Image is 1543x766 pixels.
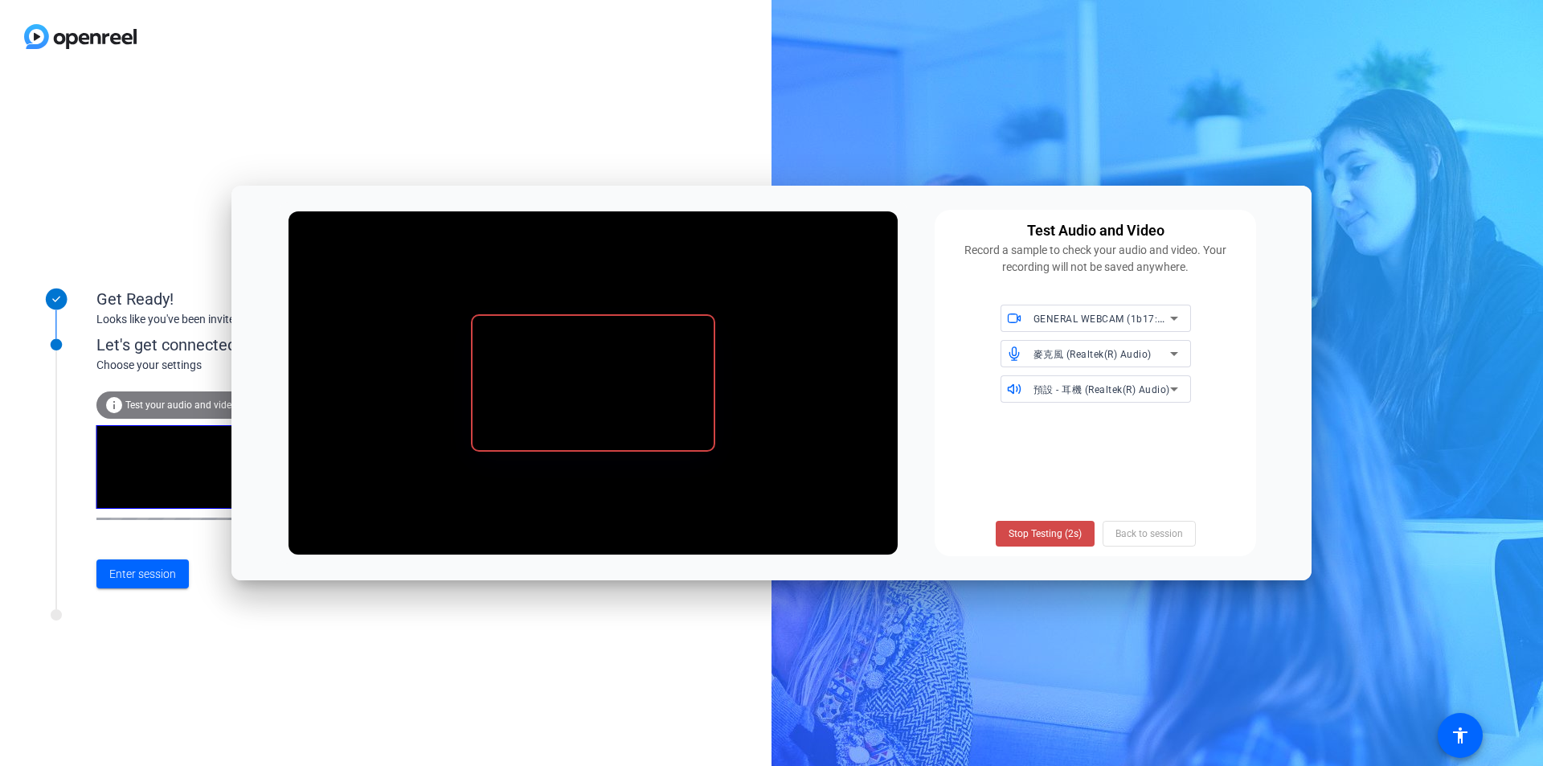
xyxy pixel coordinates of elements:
mat-icon: accessibility [1451,726,1470,745]
div: Test Audio and Video [1027,219,1164,242]
span: GENERAL WEBCAM (1b17:0211) [1033,312,1185,325]
div: Looks like you've been invited to join [96,311,418,328]
div: Record a sample to check your audio and video. Your recording will not be saved anywhere. [944,242,1246,276]
div: Get Ready! [96,287,418,311]
span: Stop Testing (2s) [1009,526,1082,541]
span: 麥克風 (Realtek(R) Audio) [1033,349,1152,360]
div: Choose your settings [96,357,451,374]
span: 預設 - 耳機 (Realtek(R) Audio) [1033,384,1170,395]
span: Test your audio and video [125,399,237,411]
button: Stop Testing (2s) [996,521,1095,547]
div: Let's get connected. [96,333,451,357]
span: Enter session [109,566,176,583]
mat-icon: info [104,395,124,415]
